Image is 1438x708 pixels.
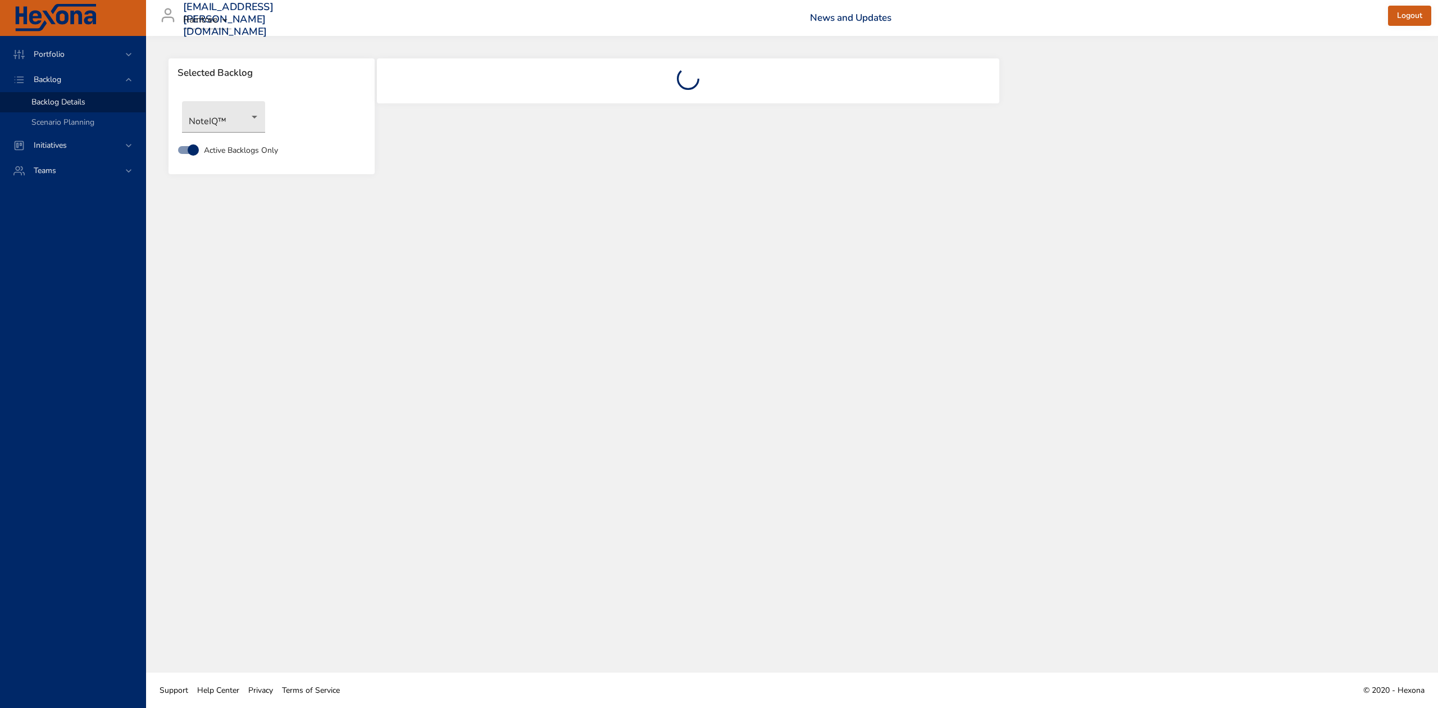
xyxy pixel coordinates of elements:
span: Portfolio [25,49,74,60]
span: Help Center [197,685,239,696]
span: Scenario Planning [31,117,94,128]
span: Initiatives [25,140,76,151]
span: Backlog [25,74,70,85]
div: Raintree [183,11,231,29]
span: Backlog Details [31,97,85,107]
span: Terms of Service [282,685,340,696]
span: © 2020 - Hexona [1363,685,1425,696]
span: Support [160,685,188,696]
span: Teams [25,165,65,176]
span: Privacy [248,685,273,696]
a: Help Center [193,678,244,703]
a: Privacy [244,678,277,703]
button: Logout [1388,6,1431,26]
div: NoteIQ™ [182,101,265,133]
span: Active Backlogs Only [204,144,278,156]
span: Logout [1397,9,1422,23]
h3: [EMAIL_ADDRESS][PERSON_NAME][DOMAIN_NAME] [183,1,274,38]
a: Terms of Service [277,678,344,703]
a: News and Updates [810,11,891,24]
a: Support [155,678,193,703]
span: Selected Backlog [178,67,366,79]
img: Hexona [13,4,98,32]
